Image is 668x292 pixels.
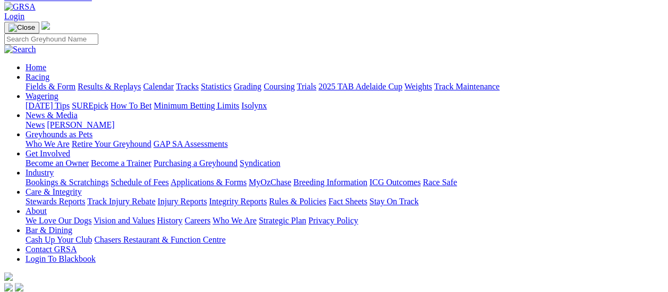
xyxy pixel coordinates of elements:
a: Racing [26,72,49,81]
a: Applications & Forms [171,178,247,187]
a: Weights [404,82,432,91]
a: Who We Are [26,139,70,148]
a: Chasers Restaurant & Function Centre [94,235,225,244]
button: Toggle navigation [4,22,39,34]
a: Vision and Values [94,216,155,225]
a: Minimum Betting Limits [154,101,239,110]
a: Login [4,12,24,21]
a: About [26,206,47,215]
a: Stay On Track [369,197,418,206]
a: Trials [297,82,316,91]
a: Statistics [201,82,232,91]
div: Industry [26,178,664,187]
a: Home [26,63,46,72]
a: ICG Outcomes [369,178,420,187]
img: logo-grsa-white.png [4,272,13,281]
a: 2025 TAB Adelaide Cup [318,82,402,91]
img: Close [9,23,35,32]
a: News [26,120,45,129]
div: News & Media [26,120,664,130]
a: Who We Are [213,216,257,225]
input: Search [4,34,98,45]
a: History [157,216,182,225]
a: News & Media [26,111,78,120]
a: Greyhounds as Pets [26,130,92,139]
a: [DATE] Tips [26,101,70,110]
div: About [26,216,664,226]
a: How To Bet [111,101,152,110]
a: Industry [26,168,54,177]
a: Become an Owner [26,158,89,168]
a: Bookings & Scratchings [26,178,108,187]
a: Grading [234,82,261,91]
a: Rules & Policies [269,197,326,206]
a: Cash Up Your Club [26,235,92,244]
a: [PERSON_NAME] [47,120,114,129]
a: Tracks [176,82,199,91]
a: Isolynx [241,101,267,110]
div: Care & Integrity [26,197,664,206]
a: We Love Our Dogs [26,216,91,225]
a: GAP SA Assessments [154,139,228,148]
a: Calendar [143,82,174,91]
a: Race Safe [422,178,456,187]
a: Strategic Plan [259,216,306,225]
a: Fact Sheets [328,197,367,206]
img: facebook.svg [4,283,13,291]
a: Login To Blackbook [26,254,96,263]
a: Results & Replays [78,82,141,91]
a: MyOzChase [249,178,291,187]
img: twitter.svg [15,283,23,291]
a: Become a Trainer [91,158,151,168]
img: GRSA [4,2,36,12]
a: Injury Reports [157,197,207,206]
a: Care & Integrity [26,187,82,196]
div: Greyhounds as Pets [26,139,664,149]
a: Bar & Dining [26,226,72,235]
img: Search [4,45,36,54]
a: Get Involved [26,149,70,158]
a: Contact GRSA [26,245,77,254]
div: Wagering [26,101,664,111]
a: Breeding Information [293,178,367,187]
a: Wagering [26,91,58,101]
a: Track Maintenance [434,82,500,91]
a: Syndication [240,158,280,168]
a: Track Injury Rebate [87,197,155,206]
a: Coursing [264,82,295,91]
a: Fields & Form [26,82,75,91]
img: logo-grsa-white.png [41,21,50,30]
a: Purchasing a Greyhound [154,158,238,168]
a: Retire Your Greyhound [72,139,151,148]
a: SUREpick [72,101,108,110]
div: Racing [26,82,664,91]
div: Bar & Dining [26,235,664,245]
div: Get Involved [26,158,664,168]
a: Stewards Reports [26,197,85,206]
a: Careers [184,216,210,225]
a: Integrity Reports [209,197,267,206]
a: Schedule of Fees [111,178,168,187]
a: Privacy Policy [308,216,358,225]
